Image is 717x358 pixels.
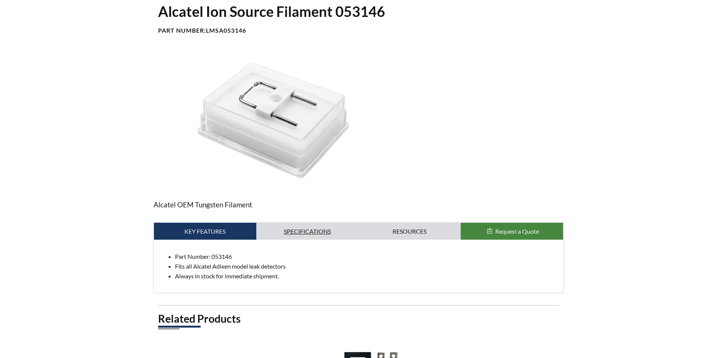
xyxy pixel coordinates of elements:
h4: Part Number: [158,27,559,35]
button: Request a Quote [461,223,563,240]
a: Specifications [256,223,359,240]
p: Alcatel OEM Tungsten Filament [154,199,564,210]
h2: Related Products [158,312,559,326]
h1: Alcatel Ion Source Filament 053146 [158,2,559,21]
b: LMSA053146 [206,27,246,34]
a: Resources [359,223,461,240]
li: Part Number: 053146 [175,252,557,261]
a: Key Features [154,223,256,240]
img: Alcatel Ion Source Filament 053146 [154,53,394,187]
li: Fits all Alcatel Adixen model leak detectors [175,261,557,271]
li: Always in stock for immediate shipment. [175,271,557,281]
span: Request a Quote [495,228,539,235]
